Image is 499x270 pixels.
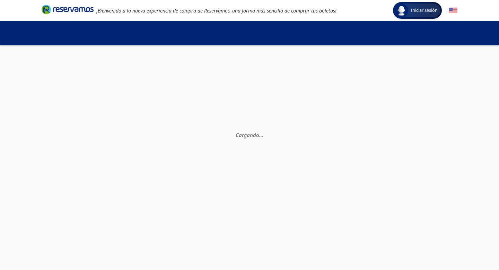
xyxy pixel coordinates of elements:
em: Cargando [236,132,263,138]
i: Brand Logo [42,4,94,15]
button: English [449,6,457,15]
span: . [259,132,261,138]
em: ¡Bienvenido a la nueva experiencia de compra de Reservamos, una forma más sencilla de comprar tus... [96,7,336,14]
span: Iniciar sesión [408,7,440,14]
span: . [261,132,262,138]
a: Brand Logo [42,4,94,17]
span: . [262,132,263,138]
